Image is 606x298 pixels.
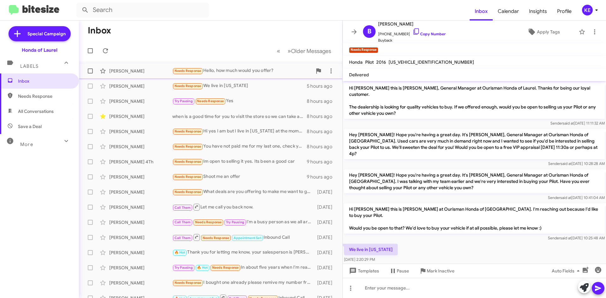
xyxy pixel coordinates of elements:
[378,28,446,37] span: [PHONE_NUMBER]
[552,265,582,277] span: Auto Fields
[172,233,314,241] div: Inbound Call
[109,98,172,104] div: [PERSON_NAME]
[18,108,54,114] span: All Conversations
[175,175,201,179] span: Needs Response
[27,31,66,37] span: Special Campaign
[314,234,337,241] div: [DATE]
[314,265,337,271] div: [DATE]
[314,280,337,286] div: [DATE]
[172,158,307,165] div: Im open to selling it yes. Its been a good car
[307,143,337,150] div: 8 hours ago
[175,206,191,210] span: Call Them
[344,244,398,255] p: We live in [US_STATE]
[493,2,524,20] a: Calendar
[291,48,331,55] span: Older Messages
[273,44,284,57] button: Previous
[307,128,337,135] div: 8 hours ago
[348,265,379,277] span: Templates
[195,220,222,224] span: Needs Response
[88,26,111,36] h1: Inbox
[537,26,560,38] span: Apply Tags
[307,98,337,104] div: 8 hours ago
[397,265,409,277] span: Pause
[18,93,72,99] span: Needs Response
[307,113,337,120] div: 8 hours ago
[197,266,208,270] span: 🔥 Hot
[552,2,577,20] a: Profile
[582,5,593,15] div: KE
[172,249,314,256] div: Thank you for letting me know, your salesperson is [PERSON_NAME]. She will follow up with you to ...
[344,129,605,159] p: Hey [PERSON_NAME]! Hope you're having a great day. It's [PERSON_NAME], General Manager at Ourisma...
[314,249,337,256] div: [DATE]
[378,20,446,28] span: [PERSON_NAME]
[172,97,307,105] div: Yes
[277,47,280,55] span: «
[343,265,384,277] button: Templates
[20,63,39,69] span: Labels
[577,5,599,15] button: KE
[414,265,460,277] button: Mark Inactive
[203,236,229,240] span: Needs Response
[175,144,201,149] span: Needs Response
[175,99,193,103] span: Try Pausing
[172,203,314,211] div: Let me call you back now.
[376,59,386,65] span: 2016
[314,219,337,225] div: [DATE]
[378,37,446,44] span: Buyback
[349,47,378,53] small: Needs Response
[548,195,605,200] span: Sender [DATE] 10:41:04 AM
[563,121,574,126] span: said at
[175,190,201,194] span: Needs Response
[18,78,72,84] span: Inbox
[344,257,375,262] span: [DATE] 2:20:29 PM
[175,266,193,270] span: Try Pausing
[172,188,314,196] div: What deals are you offering to make me want to give up my great ride?
[172,264,314,271] div: In about five years when I'm ready to trade in the car I bought [DATE].
[344,203,605,234] p: Hi [PERSON_NAME] this is [PERSON_NAME] at Ourisman Honda of [GEOGRAPHIC_DATA]. I'm reaching out b...
[307,159,337,165] div: 9 hours ago
[109,265,172,271] div: [PERSON_NAME]
[109,174,172,180] div: [PERSON_NAME]
[18,123,42,130] span: Save a Deal
[172,82,307,90] div: We live in [US_STATE]
[524,2,552,20] a: Insights
[109,280,172,286] div: [PERSON_NAME]
[365,59,374,65] span: Pilot
[109,219,172,225] div: [PERSON_NAME]
[273,44,335,57] nav: Page navigation example
[175,220,191,224] span: Call Them
[367,26,371,37] span: B
[109,189,172,195] div: [PERSON_NAME]
[76,3,209,18] input: Search
[175,236,191,240] span: Call Them
[109,83,172,89] div: [PERSON_NAME]
[172,67,312,74] div: Hello, how much would you offer?
[175,129,201,133] span: Needs Response
[314,204,337,210] div: [DATE]
[9,26,71,41] a: Special Campaign
[172,143,307,150] div: You have not paid me for my last one, check your email record
[109,128,172,135] div: [PERSON_NAME]
[384,265,414,277] button: Pause
[109,204,172,210] div: [PERSON_NAME]
[109,249,172,256] div: [PERSON_NAME]
[344,82,605,119] p: Hi [PERSON_NAME] this is [PERSON_NAME], General Manager at Ourisman Honda of Laurel. Thanks for b...
[172,113,307,120] div: when is a good time for you to visit the store so we can take a look and make an offer?
[172,279,314,286] div: I bought one already please remive my number from your list thank you!
[284,44,335,57] button: Next
[427,265,454,277] span: Mark Inactive
[560,236,571,240] span: said at
[172,173,307,180] div: Shoot me an offer
[22,47,57,53] div: Honda of Laurel
[560,195,571,200] span: said at
[470,2,493,20] span: Inbox
[234,236,261,240] span: Appointment Set
[109,159,172,165] div: [PERSON_NAME] 4Th
[175,160,201,164] span: Needs Response
[172,128,307,135] div: Hi yes I am but I live in [US_STATE] at the moment lol
[175,281,201,285] span: Needs Response
[109,113,172,120] div: [PERSON_NAME]
[212,266,239,270] span: Needs Response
